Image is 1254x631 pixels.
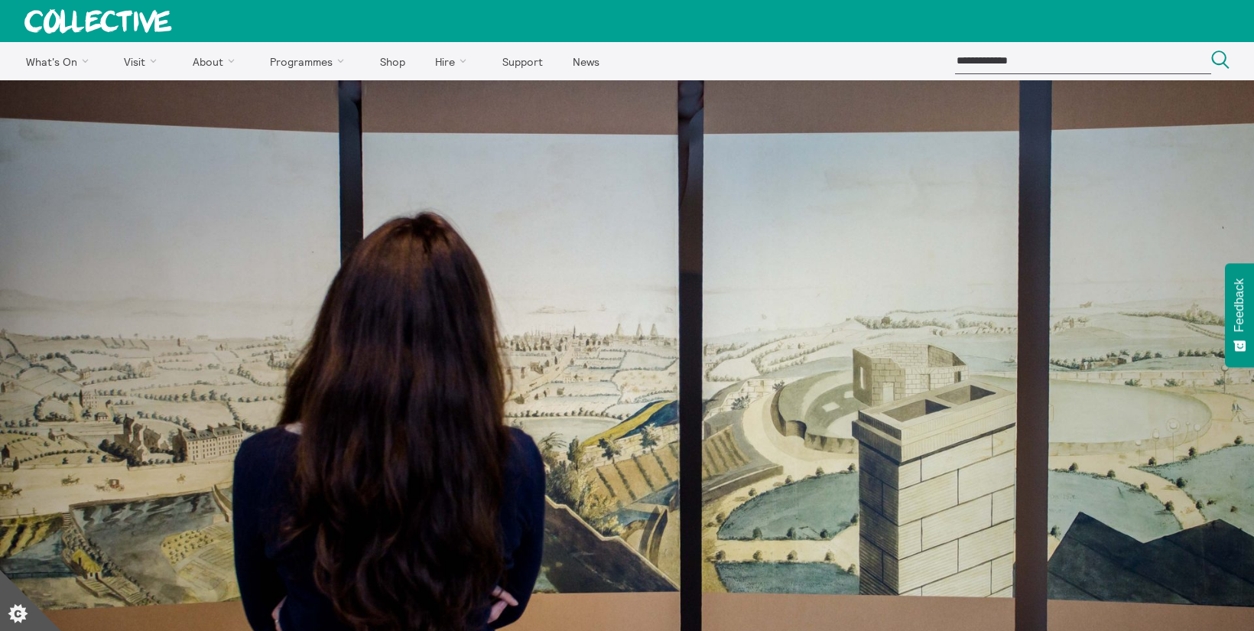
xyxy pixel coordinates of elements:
a: Support [489,42,556,80]
a: About [179,42,254,80]
button: Feedback - Show survey [1225,263,1254,367]
a: Programmes [257,42,364,80]
span: Feedback [1233,278,1246,332]
a: News [559,42,612,80]
a: Hire [422,42,486,80]
a: Shop [366,42,418,80]
a: What's On [12,42,108,80]
a: Visit [111,42,177,80]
